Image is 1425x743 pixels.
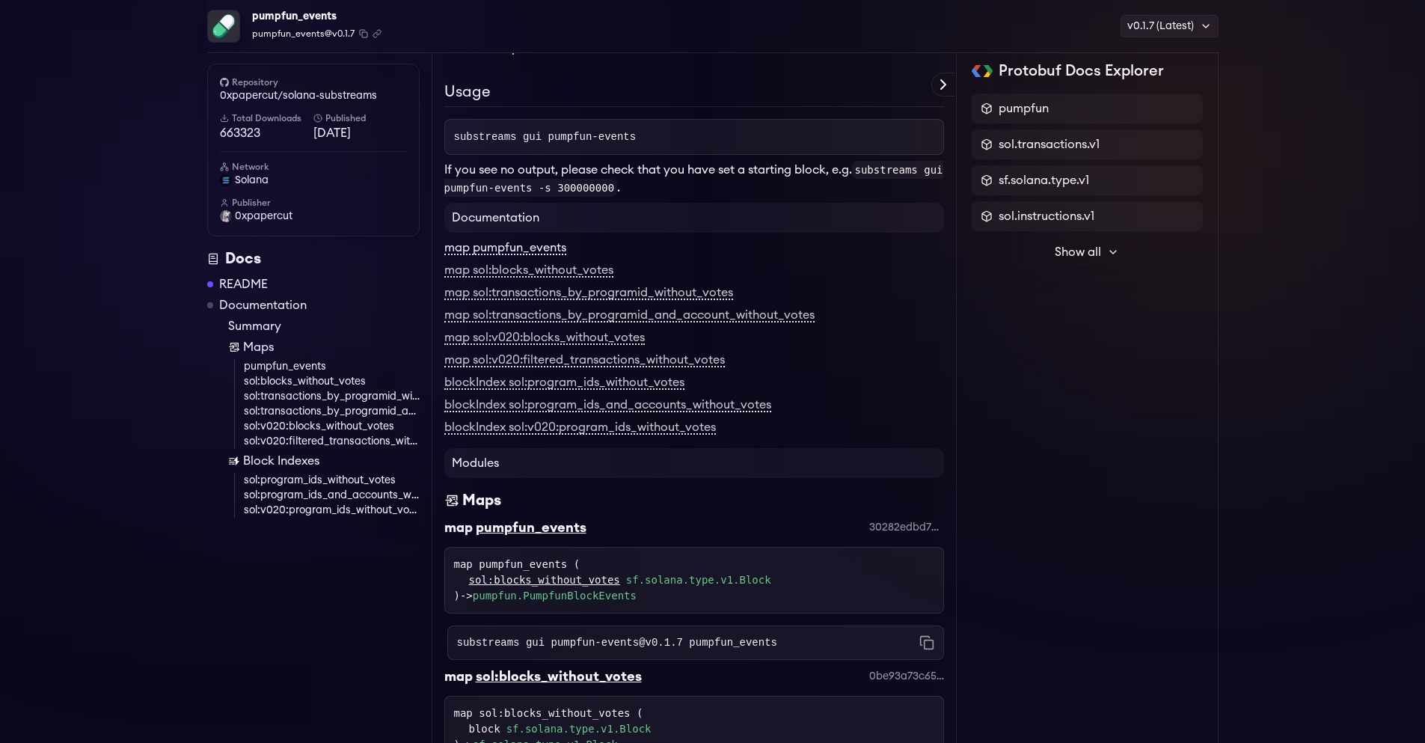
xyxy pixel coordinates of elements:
[252,27,355,40] span: pumpfun_events@v0.1.7
[220,124,313,142] span: 663323
[219,296,307,314] a: Documentation
[444,490,459,511] img: Maps icon
[252,6,381,27] div: pumpfun_events
[869,520,944,535] div: 30282edbd7addfe081170e3eb2c6de1539127a0a
[444,203,944,233] h4: Documentation
[626,572,771,588] a: sf.solana.type.v1.Block
[469,572,620,588] a: sol:blocks_without_votes
[313,124,407,142] span: [DATE]
[244,374,420,389] a: sol:blocks_without_votes
[469,721,934,737] div: block
[220,174,232,186] img: solana
[228,452,420,470] a: Block Indexes
[228,455,240,467] img: Block Index icon
[228,341,240,353] img: Map icon
[506,721,652,737] a: sf.solana.type.v1.Block
[444,81,944,107] h2: Usage
[476,666,642,687] div: sol:blocks_without_votes
[999,207,1094,225] span: sol.instructions.v1
[444,421,716,435] a: blockIndex sol:v020:program_ids_without_votes
[476,517,586,538] div: pumpfun_events
[454,557,934,604] div: map pumpfun_events ( )
[220,173,407,188] a: solana
[220,209,407,224] a: 0xpapercut
[359,29,368,38] button: Copy package name and version
[208,10,239,42] img: Package Logo
[244,404,420,419] a: sol:transactions_by_programid_and_account_without_votes
[444,517,473,538] div: map
[972,65,993,77] img: Protobuf
[457,635,777,650] code: substreams gui pumpfun-events@v0.1.7 pumpfun_events
[999,100,1049,117] span: pumpfun
[919,635,934,650] button: Copy command to clipboard
[1121,15,1219,37] div: v0.1.7 (Latest)
[244,473,420,488] a: sol:program_ids_without_votes
[444,448,944,478] h4: Modules
[244,359,420,374] a: pumpfun_events
[228,317,420,335] a: Summary
[454,131,637,143] span: substreams gui pumpfun-events
[220,76,407,88] h6: Repository
[473,590,637,602] a: pumpfun.PumpfunBlockEvents
[207,248,420,269] div: Docs
[999,61,1164,82] h2: Protobuf Docs Explorer
[444,161,944,197] p: If you see no output, please check that you have set a starting block, e.g. .
[220,78,229,87] img: github
[1055,243,1101,261] span: Show all
[444,287,733,300] a: map sol:transactions_by_programid_without_votes
[972,237,1203,267] button: Show all
[373,29,381,38] button: Copy .spkg link to clipboard
[999,135,1100,153] span: sol.transactions.v1
[444,354,725,367] a: map sol:v020:filtered_transactions_without_votes
[444,666,473,687] div: map
[244,419,420,434] a: sol:v020:blocks_without_votes
[235,209,292,224] span: 0xpapercut
[460,590,637,602] span: ->
[313,112,407,124] h6: Published
[244,434,420,449] a: sol:v020:filtered_transactions_without_votes
[228,338,420,356] a: Maps
[444,161,943,197] code: substreams gui pumpfun-events -s 300000000
[444,242,566,255] a: map pumpfun_events
[220,210,232,222] img: User Avatar
[444,264,613,278] a: map sol:blocks_without_votes
[462,490,501,511] div: Maps
[444,376,684,390] a: blockIndex sol:program_ids_without_votes
[444,331,645,345] a: map sol:v020:blocks_without_votes
[220,112,313,124] h6: Total Downloads
[444,399,771,412] a: blockIndex sol:program_ids_and_accounts_without_votes
[244,503,420,518] a: sol:v020:program_ids_without_votes
[220,88,407,103] a: 0xpapercut/solana-substreams
[220,161,407,173] h6: Network
[244,389,420,404] a: sol:transactions_by_programid_without_votes
[999,171,1089,189] span: sf.solana.type.v1
[869,669,944,684] div: 0be93a73c65aa8ec2de4b1a47209edeea493ff29
[444,309,815,322] a: map sol:transactions_by_programid_and_account_without_votes
[235,173,269,188] span: solana
[220,197,407,209] h6: Publisher
[219,275,268,293] a: README
[244,488,420,503] a: sol:program_ids_and_accounts_without_votes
